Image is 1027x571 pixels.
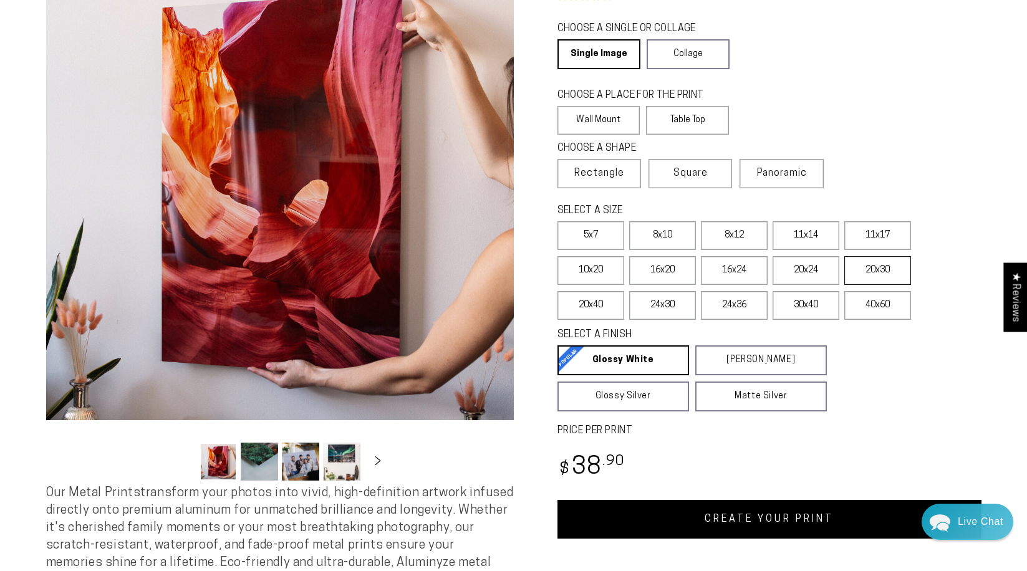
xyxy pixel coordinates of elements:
[557,39,640,69] a: Single Image
[773,221,839,250] label: 11x14
[557,256,624,285] label: 10x20
[557,89,718,103] legend: CHOOSE A PLACE FOR THE PRINT
[701,291,768,320] label: 24x36
[773,256,839,285] label: 20x24
[168,448,196,475] button: Slide left
[241,443,278,481] button: Load image 2 in gallery view
[557,106,640,135] label: Wall Mount
[557,345,689,375] a: Glossy White
[557,204,807,218] legend: SELECT A SIZE
[557,424,981,438] label: PRICE PER PRINT
[701,256,768,285] label: 16x24
[602,454,625,469] sup: .90
[844,256,911,285] label: 20x30
[757,168,807,178] span: Panoramic
[557,328,797,342] legend: SELECT A FINISH
[629,221,696,250] label: 8x10
[647,39,730,69] a: Collage
[282,443,319,481] button: Load image 3 in gallery view
[695,345,827,375] a: [PERSON_NAME]
[557,142,720,156] legend: CHOOSE A SHAPE
[1003,262,1027,332] div: Click to open Judge.me floating reviews tab
[364,448,392,475] button: Slide right
[673,166,708,181] span: Square
[701,221,768,250] label: 8x12
[200,443,237,481] button: Load image 1 in gallery view
[323,443,360,481] button: Load image 4 in gallery view
[557,456,625,480] bdi: 38
[844,291,911,320] label: 40x60
[629,256,696,285] label: 16x20
[629,291,696,320] label: 24x30
[557,381,689,411] a: Glossy Silver
[695,381,827,411] a: Matte Silver
[557,291,624,320] label: 20x40
[646,106,729,135] label: Table Top
[958,504,1003,540] div: Contact Us Directly
[557,500,981,539] a: CREATE YOUR PRINT
[574,166,624,181] span: Rectangle
[922,504,1013,540] div: Chat widget toggle
[844,221,911,250] label: 11x17
[557,22,718,36] legend: CHOOSE A SINGLE OR COLLAGE
[559,461,570,478] span: $
[773,291,839,320] label: 30x40
[557,221,624,250] label: 5x7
